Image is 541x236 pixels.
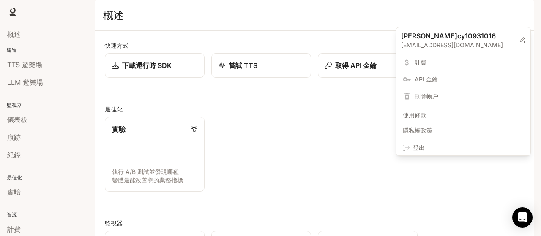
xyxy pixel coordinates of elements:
div: 登出 [396,140,530,155]
div: 刪除帳戶 [398,89,529,104]
font: API 金鑰 [415,76,438,83]
font: 刪除帳戶 [415,92,438,100]
font: [EMAIL_ADDRESS][DOMAIN_NAME] [401,41,503,49]
div: [PERSON_NAME]cy10931016[EMAIL_ADDRESS][DOMAIN_NAME] [396,27,530,53]
a: 隱私權政策 [398,123,529,138]
font: [PERSON_NAME]cy10931016 [401,32,496,40]
font: 登出 [413,144,425,151]
font: 使用條款 [403,111,426,119]
a: 計費 [398,55,529,70]
font: 隱私權政策 [403,127,432,134]
font: 計費 [415,59,426,66]
a: API 金鑰 [398,72,529,87]
a: 使用條款 [398,108,529,123]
